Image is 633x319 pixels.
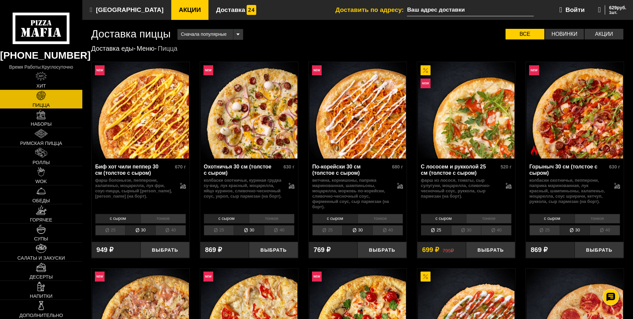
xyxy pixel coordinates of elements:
li: 40 [264,225,294,235]
img: Новинка [312,65,322,75]
li: 40 [481,225,512,235]
span: Акции [179,7,201,13]
s: 799 ₽ [442,247,454,253]
li: 25 [421,225,451,235]
label: Все [506,29,544,39]
div: Биф хот чили пеппер 30 см (толстое с сыром) [95,163,173,176]
span: Обеды [33,198,50,203]
img: Новинка [529,65,539,75]
label: Новинки [545,29,584,39]
li: тонкое [466,214,512,223]
a: НовинкаБиф хот чили пеппер 30 см (толстое с сыром) [92,62,190,159]
span: Дополнительно [19,313,63,318]
li: 30 [560,225,590,235]
img: Новинка [312,272,322,282]
a: Меню- [137,45,157,52]
button: Выбрать [466,242,515,258]
span: Доставить по адресу: [335,7,407,13]
span: Хит [37,84,46,88]
p: колбаски охотничьи, куриная грудка су-вид, лук красный, моцарелла, яйцо куриное, сливочно-чесночн... [204,178,282,199]
img: Охотничья 30 см (толстое с сыром) [201,62,297,159]
img: 15daf4d41897b9f0e9f617042186c801.svg [247,5,257,15]
span: Войти [565,7,585,13]
p: ветчина, корнишоны, паприка маринованная, шампиньоны, моцарелла, морковь по-корейски, сливочно-че... [312,178,391,209]
span: [GEOGRAPHIC_DATA] [96,7,164,13]
img: Острое блюдо [529,146,539,156]
label: Акции [585,29,623,39]
a: НовинкаОстрое блюдоГорыныч 30 см (толстое с сыром) [526,62,624,159]
h1: Доставка пиццы [91,29,171,39]
img: Новинка [203,65,213,75]
li: с сыром [312,214,357,223]
a: НовинкаОхотничья 30 см (толстое с сыром) [200,62,298,159]
button: Выбрать [140,242,190,258]
li: 30 [342,225,372,235]
li: 25 [204,225,234,235]
img: Новинка [203,272,213,282]
span: Сначала популярные [181,28,227,41]
li: с сыром [421,214,466,223]
li: тонкое [357,214,403,223]
img: Биф хот чили пеппер 30 см (толстое с сыром) [92,62,189,159]
div: Горыныч 30 см (толстое с сыром) [529,163,607,176]
img: Новинка [421,79,431,89]
li: 30 [234,225,264,235]
a: НовинкаПо-корейски 30 см (толстое с сыром) [309,62,407,159]
p: колбаски Охотничьи, пепперони, паприка маринованная, лук красный, шампиньоны, халапеньо, моцарелл... [529,178,608,204]
span: 769 ₽ [314,247,331,253]
li: 40 [590,225,620,235]
a: АкционныйНовинкаС лососем и рукколой 25 см (толстое с сыром) [417,62,515,159]
li: 30 [451,225,481,235]
span: 680 г [392,164,403,169]
li: 25 [529,225,560,235]
li: 30 [125,225,155,235]
span: 520 г [501,164,512,169]
span: 670 г [175,164,186,169]
li: с сыром [95,214,140,223]
span: Супы [34,236,48,241]
span: Пицца [33,103,50,107]
div: С лососем и рукколой 25 см (толстое с сыром) [421,163,499,176]
button: Выбрать [249,242,298,258]
li: с сыром [529,214,575,223]
button: Выбрать [575,242,624,258]
span: Роллы [33,160,50,165]
span: Салаты и закуски [17,256,65,260]
span: Наборы [31,122,51,126]
span: 629 руб. [609,5,626,10]
li: тонкое [249,214,294,223]
a: Доставка еды- [91,45,136,52]
div: Пицца [158,44,177,53]
span: Римская пицца [20,141,62,146]
input: Ваш адрес доставки [407,4,533,16]
span: Горячее [30,218,52,222]
li: тонкое [575,214,620,223]
div: Охотничья 30 см (толстое с сыром) [204,163,282,176]
img: По-корейски 30 см (толстое с сыром) [309,62,406,159]
img: Новинка [95,272,105,282]
span: WOK [36,179,47,184]
img: Акционный [421,65,431,75]
span: 630 г [283,164,294,169]
img: С лососем и рукколой 25 см (толстое с сыром) [418,62,514,159]
li: 25 [312,225,343,235]
li: с сыром [204,214,249,223]
button: Выбрать [357,242,407,258]
li: 40 [155,225,186,235]
li: 40 [372,225,403,235]
img: Новинка [95,65,105,75]
img: Горыныч 30 см (толстое с сыром) [526,62,623,159]
span: 1 шт. [609,11,626,15]
span: 949 ₽ [97,247,114,253]
p: фарш из лосося, томаты, сыр сулугуни, моцарелла, сливочно-чесночный соус, руккола, сыр пармезан (... [421,178,499,199]
img: Акционный [421,272,431,282]
span: 630 г [609,164,620,169]
span: 869 ₽ [531,247,548,253]
p: фарш болоньезе, пепперони, халапеньо, моцарелла, лук фри, соус-пицца, сырный [PERSON_NAME], [PERS... [95,178,174,199]
li: тонкое [140,214,186,223]
div: По-корейски 30 см (толстое с сыром) [312,163,390,176]
span: 869 ₽ [205,247,222,253]
span: Десерты [30,275,53,279]
span: 699 ₽ [422,247,439,253]
span: Доставка [216,7,245,13]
